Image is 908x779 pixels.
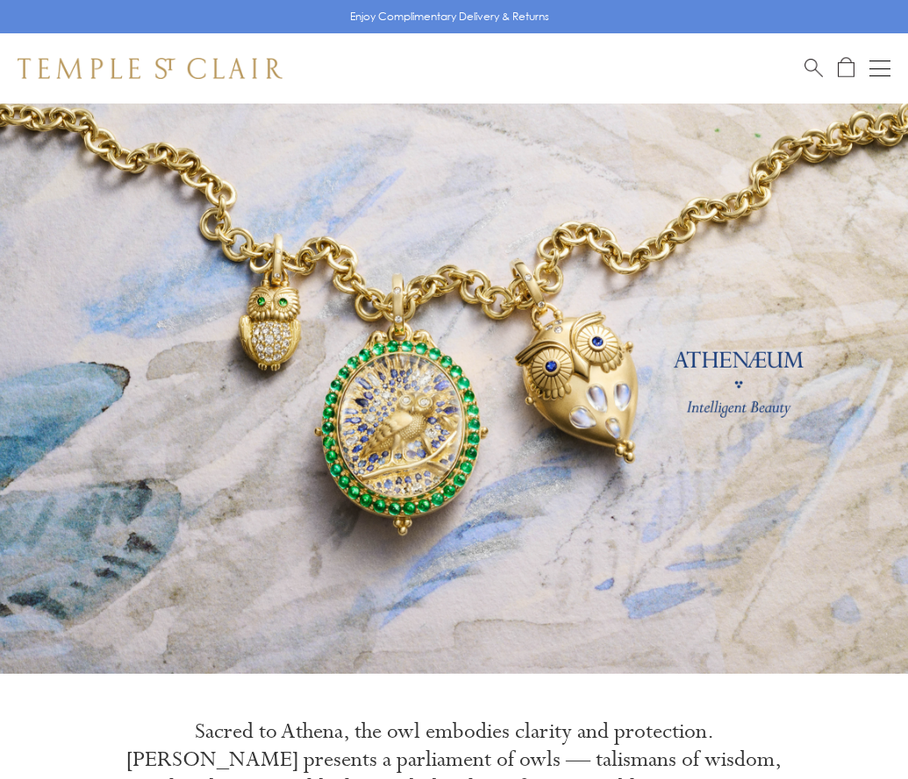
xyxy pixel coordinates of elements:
a: Search [804,57,823,79]
button: Open navigation [869,58,890,79]
p: Enjoy Complimentary Delivery & Returns [350,8,549,25]
a: Open Shopping Bag [838,57,854,79]
img: Temple St. Clair [18,58,282,79]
